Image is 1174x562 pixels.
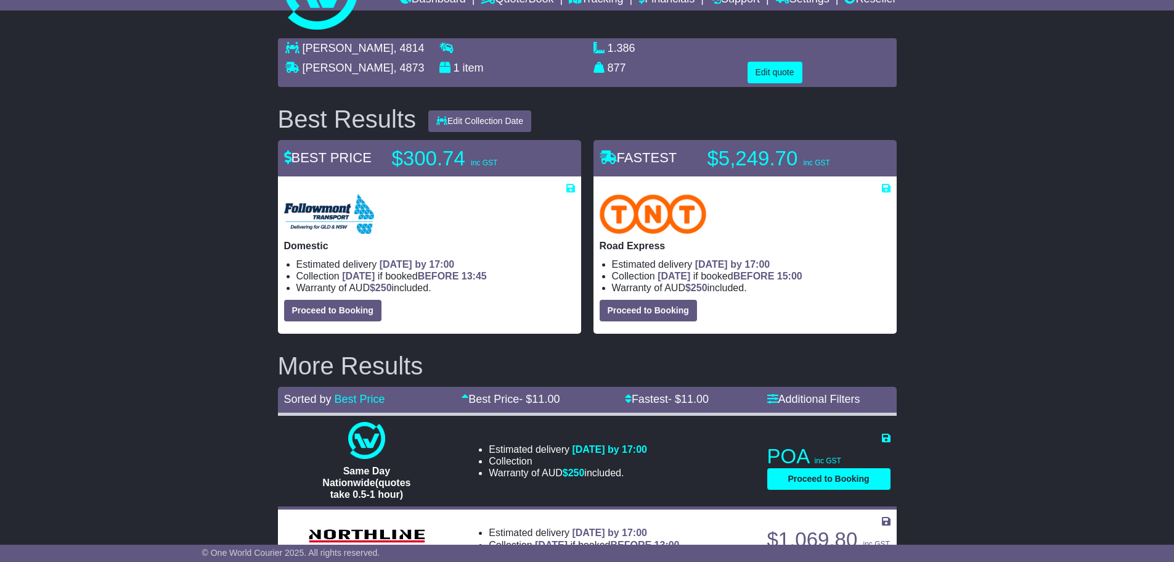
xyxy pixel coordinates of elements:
[489,527,679,539] li: Estimated delivery
[462,271,487,281] span: 13:45
[305,526,428,547] img: Northline Distribution: GENERAL
[767,393,860,405] a: Additional Filters
[342,271,486,281] span: if booked
[375,283,392,293] span: 250
[394,42,425,54] span: , 4814
[612,270,891,282] li: Collection
[695,259,770,270] span: [DATE] by 17:00
[608,62,626,74] span: 877
[284,393,332,405] span: Sorted by
[278,352,897,379] h2: More Results
[767,468,891,490] button: Proceed to Booking
[471,159,497,167] span: inc GST
[463,62,484,74] span: item
[535,540,568,550] span: [DATE]
[733,271,775,281] span: BEFORE
[428,110,531,132] button: Edit Collection Date
[532,393,560,405] span: 11.00
[572,527,647,538] span: [DATE] by 17:00
[489,455,647,467] li: Collection
[863,540,889,548] span: inc GST
[394,62,425,74] span: , 4873
[296,270,575,282] li: Collection
[767,444,891,469] p: POA
[610,540,651,550] span: BEFORE
[335,393,385,405] a: Best Price
[392,146,546,171] p: $300.74
[462,393,560,405] a: Best Price- $11.00
[489,539,679,551] li: Collection
[681,393,709,405] span: 11.00
[348,422,385,459] img: One World Courier: Same Day Nationwide(quotes take 0.5-1 hour)
[284,194,374,234] img: Followmont Transport: Domestic
[600,240,891,252] p: Road Express
[777,271,802,281] span: 15:00
[803,159,830,167] span: inc GST
[303,62,394,74] span: [PERSON_NAME]
[272,105,423,133] div: Best Results
[342,271,375,281] span: [DATE]
[519,393,560,405] span: - $
[380,259,455,270] span: [DATE] by 17:00
[568,468,585,478] span: 250
[658,271,690,281] span: [DATE]
[707,146,862,171] p: $5,249.70
[600,194,707,234] img: TNT Domestic: Road Express
[815,457,841,465] span: inc GST
[535,540,679,550] span: if booked
[748,62,802,83] button: Edit quote
[454,62,460,74] span: 1
[489,467,647,479] li: Warranty of AUD included.
[600,150,677,165] span: FASTEST
[296,282,575,294] li: Warranty of AUD included.
[303,42,394,54] span: [PERSON_NAME]
[370,283,392,293] span: $
[296,258,575,270] li: Estimated delivery
[612,282,891,294] li: Warranty of AUD included.
[563,468,585,478] span: $
[608,42,635,54] span: 1.386
[284,300,381,321] button: Proceed to Booking
[284,150,372,165] span: BEST PRICE
[489,444,647,455] li: Estimated delivery
[600,300,697,321] button: Proceed to Booking
[202,548,380,558] span: © One World Courier 2025. All rights reserved.
[685,283,707,293] span: $
[767,527,891,552] p: $1,069.80
[668,393,709,405] span: - $
[625,393,709,405] a: Fastest- $11.00
[658,271,802,281] span: if booked
[418,271,459,281] span: BEFORE
[612,258,891,270] li: Estimated delivery
[322,466,410,500] span: Same Day Nationwide(quotes take 0.5-1 hour)
[654,540,680,550] span: 13:00
[691,283,707,293] span: 250
[572,444,647,455] span: [DATE] by 17:00
[284,240,575,252] p: Domestic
